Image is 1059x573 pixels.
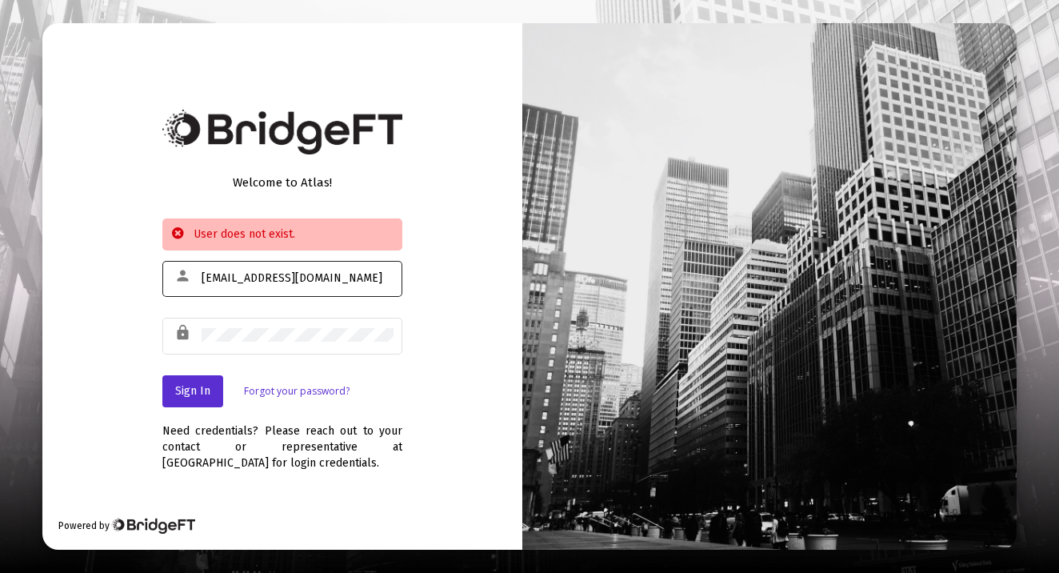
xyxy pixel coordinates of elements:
div: Powered by [58,518,195,534]
span: Sign In [175,384,210,398]
button: Sign In [162,375,223,407]
a: Forgot your password? [244,383,350,399]
div: User does not exist. [162,218,402,250]
img: Bridge Financial Technology Logo [162,110,402,155]
mat-icon: person [174,266,194,286]
div: Welcome to Atlas! [162,174,402,190]
div: Need credentials? Please reach out to your contact or representative at [GEOGRAPHIC_DATA] for log... [162,407,402,471]
img: Bridge Financial Technology Logo [111,518,195,534]
input: Email or Username [202,272,394,285]
mat-icon: lock [174,323,194,343]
